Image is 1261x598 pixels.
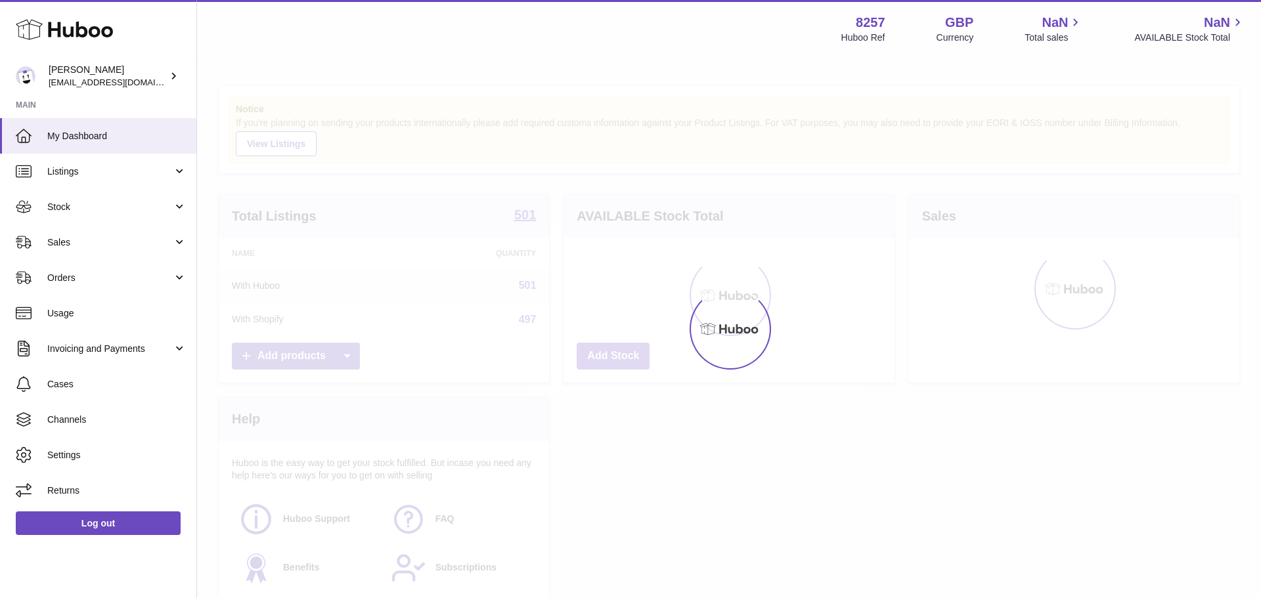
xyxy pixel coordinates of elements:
[47,484,187,497] span: Returns
[945,14,973,32] strong: GBP
[16,66,35,86] img: internalAdmin-8257@internal.huboo.com
[16,511,181,535] a: Log out
[1204,14,1230,32] span: NaN
[1025,14,1083,44] a: NaN Total sales
[47,307,187,320] span: Usage
[47,343,173,355] span: Invoicing and Payments
[841,32,885,44] div: Huboo Ref
[47,130,187,142] span: My Dashboard
[47,165,173,178] span: Listings
[937,32,974,44] div: Currency
[47,272,173,284] span: Orders
[47,449,187,461] span: Settings
[49,64,167,89] div: [PERSON_NAME]
[47,414,187,426] span: Channels
[1025,32,1083,44] span: Total sales
[47,236,173,249] span: Sales
[49,77,193,87] span: [EMAIL_ADDRESS][DOMAIN_NAME]
[47,378,187,391] span: Cases
[1134,32,1245,44] span: AVAILABLE Stock Total
[856,14,885,32] strong: 8257
[1134,14,1245,44] a: NaN AVAILABLE Stock Total
[47,201,173,213] span: Stock
[1042,14,1068,32] span: NaN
